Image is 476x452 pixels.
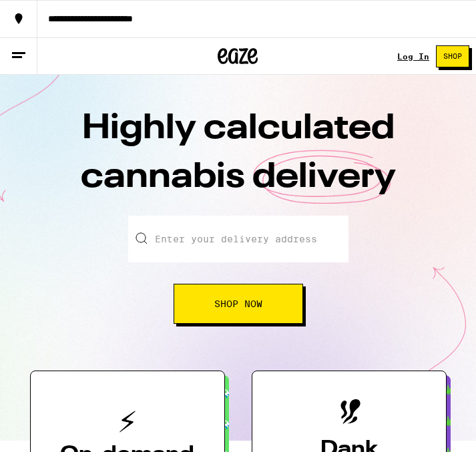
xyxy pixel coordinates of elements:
button: Shop Now [174,284,303,324]
a: Shop [429,45,476,67]
button: Shop [436,45,469,67]
span: Shop [443,53,462,60]
span: Shop Now [214,299,262,308]
a: Log In [397,52,429,61]
input: Enter your delivery address [128,216,348,262]
h1: Highly calculated cannabis delivery [13,105,463,216]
